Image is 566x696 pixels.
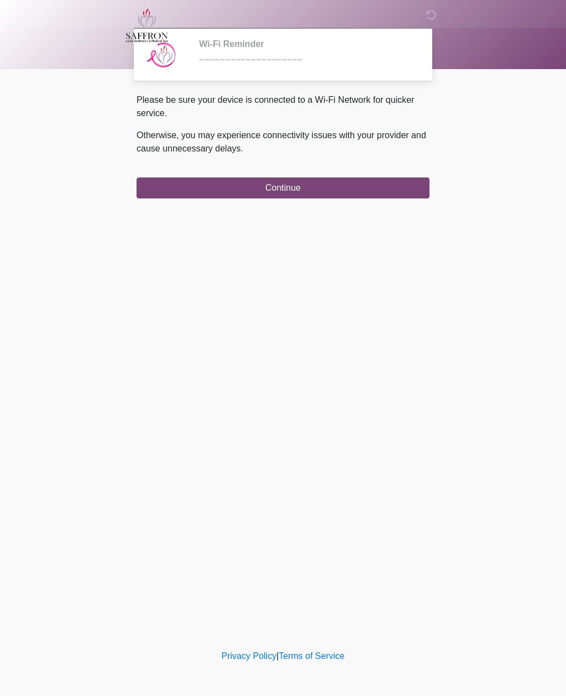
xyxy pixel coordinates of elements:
span: . [241,144,243,153]
div: ~~~~~~~~~~~~~~~~~~~~ [199,54,413,67]
a: Privacy Policy [222,651,277,661]
img: Saffron Laser Aesthetics and Medical Spa Logo [125,8,169,43]
p: Otherwise, you may experience connectivity issues with your provider and cause unnecessary delays [137,129,429,155]
p: Please be sure your device is connected to a Wi-Fi Network for quicker service. [137,93,429,120]
img: Agent Avatar [145,39,178,72]
button: Continue [137,177,429,198]
a: Terms of Service [279,651,344,661]
a: | [276,651,279,661]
